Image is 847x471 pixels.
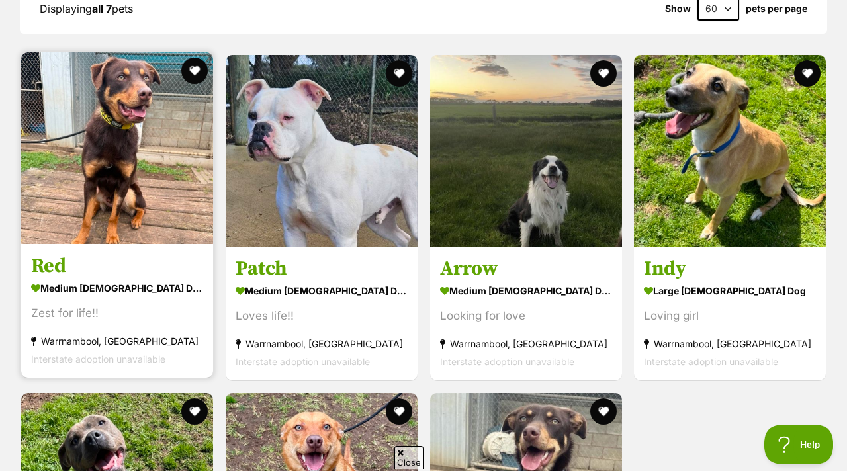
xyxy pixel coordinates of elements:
div: Warrnambool, [GEOGRAPHIC_DATA] [236,335,408,353]
div: medium [DEMOGRAPHIC_DATA] Dog [236,281,408,300]
div: Warrnambool, [GEOGRAPHIC_DATA] [31,332,203,350]
span: Interstate adoption unavailable [31,353,165,364]
button: favourite [590,60,616,87]
a: Patch medium [DEMOGRAPHIC_DATA] Dog Loves life!! Warrnambool, [GEOGRAPHIC_DATA] Interstate adopti... [226,246,418,380]
strong: all 7 [92,2,112,15]
img: Arrow [430,55,622,247]
div: Loving girl [644,307,816,325]
button: favourite [386,60,412,87]
div: medium [DEMOGRAPHIC_DATA] Dog [31,278,203,298]
span: Close [394,446,423,469]
h3: Indy [644,256,816,281]
div: Warrnambool, [GEOGRAPHIC_DATA] [644,335,816,353]
button: favourite [590,398,616,425]
button: favourite [794,60,821,87]
span: Show [665,3,691,14]
div: Warrnambool, [GEOGRAPHIC_DATA] [440,335,612,353]
h3: Arrow [440,256,612,281]
button: favourite [181,398,208,425]
img: Patch [226,55,418,247]
div: large [DEMOGRAPHIC_DATA] Dog [644,281,816,300]
div: medium [DEMOGRAPHIC_DATA] Dog [440,281,612,300]
a: Arrow medium [DEMOGRAPHIC_DATA] Dog Looking for love Warrnambool, [GEOGRAPHIC_DATA] Interstate ad... [430,246,622,380]
button: favourite [386,398,412,425]
button: favourite [181,58,208,84]
img: Red [21,52,213,244]
label: pets per page [746,3,807,14]
img: Indy [634,55,826,247]
div: Looking for love [440,307,612,325]
div: Loves life!! [236,307,408,325]
div: Zest for life!! [31,304,203,322]
a: Red medium [DEMOGRAPHIC_DATA] Dog Zest for life!! Warrnambool, [GEOGRAPHIC_DATA] Interstate adopt... [21,243,213,378]
span: Interstate adoption unavailable [236,356,370,367]
iframe: Help Scout Beacon - Open [764,425,834,464]
span: Interstate adoption unavailable [644,356,778,367]
span: Interstate adoption unavailable [440,356,574,367]
span: Displaying pets [40,2,133,15]
h3: Patch [236,256,408,281]
h3: Red [31,253,203,278]
a: Indy large [DEMOGRAPHIC_DATA] Dog Loving girl Warrnambool, [GEOGRAPHIC_DATA] Interstate adoption ... [634,246,826,380]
